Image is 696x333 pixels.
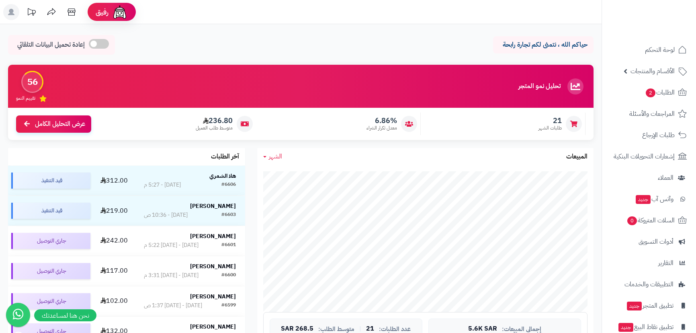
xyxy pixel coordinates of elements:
[209,172,236,180] strong: هلا الشمري
[190,323,236,331] strong: [PERSON_NAME]
[607,40,691,60] a: لوحة التحكم
[281,325,313,333] span: 268.5 SAR
[627,216,637,225] span: 0
[17,40,85,49] span: إعادة تحميل البيانات التلقائي
[646,88,655,97] span: 2
[645,44,675,55] span: لوحة التحكم
[499,40,588,49] p: حياكم الله ، نتمنى لكم تجارة رابحة
[626,215,675,226] span: السلات المتروكة
[636,195,651,204] span: جديد
[190,262,236,271] strong: [PERSON_NAME]
[196,116,233,125] span: 236.80
[94,166,135,195] td: 312.00
[630,66,675,77] span: الأقسام والمنتجات
[538,125,562,132] span: طلبات الشهر
[627,302,642,310] span: جديد
[221,271,236,280] div: #6600
[211,153,239,160] h3: آخر الطلبات
[94,226,135,256] td: 242.00
[196,125,233,132] span: متوسط طلب العميل
[16,115,91,133] a: عرض التحليل الكامل
[144,241,199,249] div: [DATE] - [DATE] 5:22 م
[607,147,691,166] a: إشعارات التحويلات البنكية
[626,300,673,311] span: تطبيق المتجر
[642,129,675,141] span: طلبات الإرجاع
[11,233,90,249] div: جاري التوصيل
[607,211,691,230] a: السلات المتروكة0
[658,257,673,269] span: التقارير
[190,202,236,210] strong: [PERSON_NAME]
[502,326,541,333] span: إجمالي المبيعات:
[11,173,90,189] div: قيد التنفيذ
[641,21,688,38] img: logo-2.png
[144,211,188,219] div: [DATE] - 10:36 ص
[468,325,497,333] span: 5.6K SAR
[94,196,135,226] td: 219.00
[366,125,397,132] span: معدل تكرار الشراء
[35,119,85,129] span: عرض التحليل الكامل
[366,116,397,125] span: 6.86%
[607,83,691,102] a: الطلبات2
[538,116,562,125] span: 21
[566,153,588,160] h3: المبيعات
[190,292,236,301] strong: [PERSON_NAME]
[11,203,90,219] div: قيد التنفيذ
[359,326,361,332] span: |
[607,104,691,123] a: المراجعات والأسئلة
[607,125,691,145] a: طلبات الإرجاع
[144,271,199,280] div: [DATE] - [DATE] 3:31 م
[94,286,135,316] td: 102.00
[221,302,236,310] div: #6599
[221,211,236,219] div: #6603
[618,321,673,333] span: تطبيق نقاط البيع
[607,275,691,294] a: التطبيقات والخدمات
[629,108,675,119] span: المراجعات والأسئلة
[645,87,675,98] span: الطلبات
[614,151,675,162] span: إشعارات التحويلات البنكية
[518,83,561,90] h3: تحليل نمو المتجر
[607,232,691,251] a: أدوات التسويق
[658,172,673,183] span: العملاء
[607,253,691,273] a: التقارير
[607,296,691,315] a: تطبيق المتجرجديد
[16,95,35,102] span: تقييم النمو
[11,263,90,279] div: جاري التوصيل
[269,152,282,161] span: الشهر
[379,326,411,333] span: عدد الطلبات:
[94,256,135,286] td: 117.00
[263,152,282,161] a: الشهر
[112,4,128,20] img: ai-face.png
[607,189,691,209] a: وآتس آبجديد
[11,293,90,309] div: جاري التوصيل
[144,181,181,189] div: [DATE] - 5:27 م
[618,323,633,332] span: جديد
[624,279,673,290] span: التطبيقات والخدمات
[635,193,673,205] span: وآتس آب
[190,232,236,240] strong: [PERSON_NAME]
[144,302,202,310] div: [DATE] - [DATE] 1:37 ص
[318,326,354,333] span: متوسط الطلب:
[21,4,41,22] a: تحديثات المنصة
[366,325,374,333] span: 21
[96,7,108,17] span: رفيق
[639,236,673,247] span: أدوات التسويق
[221,241,236,249] div: #6601
[607,168,691,187] a: العملاء
[221,181,236,189] div: #6606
